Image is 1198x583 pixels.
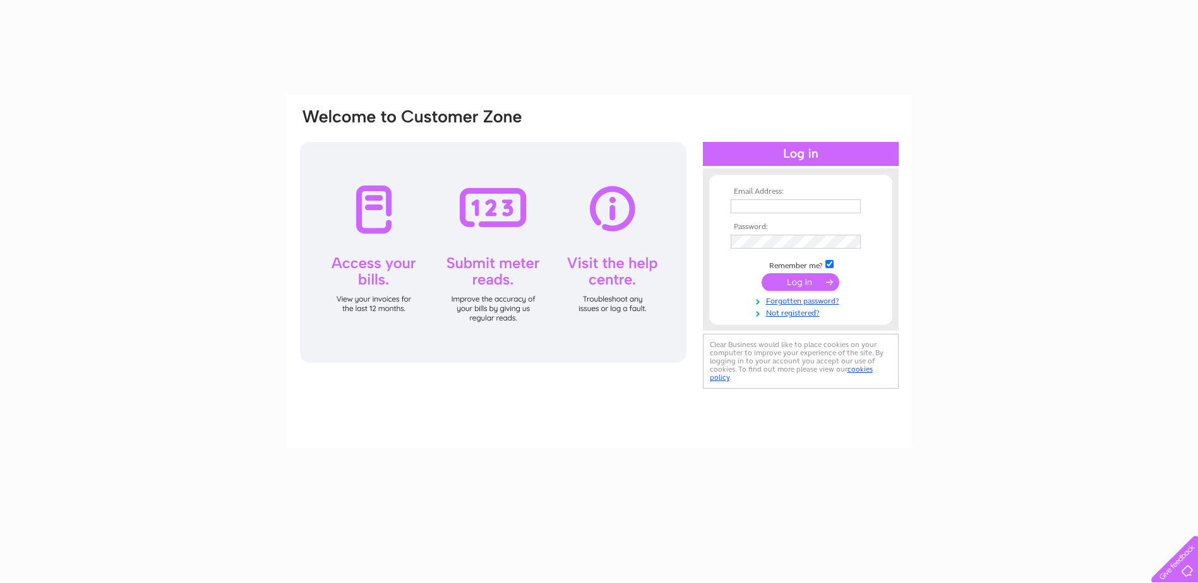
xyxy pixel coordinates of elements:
[728,223,874,232] th: Password:
[728,187,874,196] th: Email Address:
[728,258,874,271] td: Remember me?
[703,334,899,389] div: Clear Business would like to place cookies on your computer to improve your experience of the sit...
[731,306,874,318] a: Not registered?
[731,294,874,306] a: Forgotten password?
[762,273,839,291] input: Submit
[710,365,873,382] a: cookies policy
